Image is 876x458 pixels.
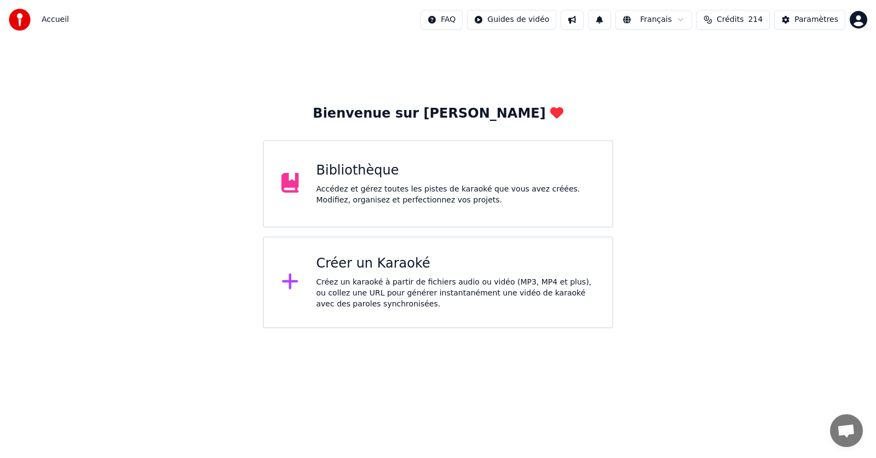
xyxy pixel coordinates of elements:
[420,10,463,30] button: FAQ
[830,414,863,447] a: Ouvrir le chat
[748,14,763,25] span: 214
[717,14,744,25] span: Crédits
[42,14,69,25] nav: breadcrumb
[467,10,556,30] button: Guides de vidéo
[774,10,845,30] button: Paramètres
[696,10,770,30] button: Crédits214
[316,184,595,206] div: Accédez et gérez toutes les pistes de karaoké que vous avez créées. Modifiez, organisez et perfec...
[794,14,838,25] div: Paramètres
[313,105,563,123] div: Bienvenue sur [PERSON_NAME]
[42,14,69,25] span: Accueil
[316,162,595,179] div: Bibliothèque
[316,255,595,273] div: Créer un Karaoké
[9,9,31,31] img: youka
[316,277,595,310] div: Créez un karaoké à partir de fichiers audio ou vidéo (MP3, MP4 et plus), ou collez une URL pour g...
